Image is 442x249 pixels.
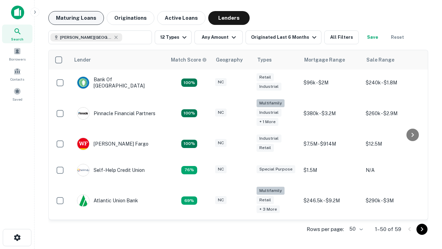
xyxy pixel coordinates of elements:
span: Saved [12,96,22,102]
div: Multifamily [257,187,285,195]
h6: Match Score [171,56,205,64]
img: picture [77,108,89,119]
div: 50 [347,224,364,234]
td: $96k - $2M [300,70,362,96]
button: All Filters [324,30,359,44]
div: [PERSON_NAME] Fargo [77,138,148,150]
button: Any Amount [194,30,243,44]
div: Originated Last 6 Months [251,33,318,41]
div: Industrial [257,83,281,91]
th: Types [253,50,300,70]
div: Matching Properties: 10, hasApolloMatch: undefined [181,196,197,205]
div: NC [215,165,227,173]
td: $260k - $2.9M [362,96,424,131]
div: NC [215,78,227,86]
th: Sale Range [362,50,424,70]
a: Contacts [2,65,32,83]
td: $12.5M [362,131,424,157]
img: picture [77,138,89,150]
div: + 1 more [257,118,278,126]
div: Self-help Credit Union [77,164,145,176]
td: $246.5k - $9.2M [300,183,362,218]
th: Capitalize uses an advanced AI algorithm to match your search with the best lender. The match sco... [167,50,212,70]
span: [PERSON_NAME][GEOGRAPHIC_DATA], [GEOGRAPHIC_DATA] [60,34,112,40]
div: NC [215,139,227,147]
div: Retail [257,196,274,204]
span: Contacts [10,76,24,82]
div: Mortgage Range [304,56,345,64]
div: + 3 more [257,205,280,213]
div: Matching Properties: 15, hasApolloMatch: undefined [181,140,197,148]
img: picture [77,77,89,89]
div: Bank Of [GEOGRAPHIC_DATA] [77,76,160,89]
td: N/A [362,157,424,183]
td: $290k - $3M [362,183,424,218]
th: Geography [212,50,253,70]
td: $1.5M [300,157,362,183]
button: Reset [386,30,409,44]
div: Industrial [257,109,281,117]
button: Go to next page [416,224,427,235]
div: Atlantic Union Bank [77,194,138,207]
th: Lender [70,50,167,70]
a: Saved [2,85,32,103]
div: Retail [257,144,274,152]
a: Borrowers [2,45,32,63]
div: NC [215,196,227,204]
button: 12 Types [155,30,192,44]
button: Maturing Loans [48,11,104,25]
a: Search [2,25,32,43]
th: Mortgage Range [300,50,362,70]
iframe: Chat Widget [407,194,442,227]
div: Capitalize uses an advanced AI algorithm to match your search with the best lender. The match sco... [171,56,207,64]
span: Borrowers [9,56,26,62]
div: Sale Range [366,56,394,64]
p: Rows per page: [307,225,344,233]
div: Geography [216,56,243,64]
button: Lenders [208,11,250,25]
div: Pinnacle Financial Partners [77,107,155,120]
img: picture [77,164,89,176]
button: Active Loans [157,11,205,25]
p: 1–50 of 59 [375,225,401,233]
button: Save your search to get updates of matches that match your search criteria. [362,30,384,44]
button: Originated Last 6 Months [246,30,321,44]
div: NC [215,109,227,117]
button: Originations [107,11,154,25]
div: Types [257,56,272,64]
img: capitalize-icon.png [11,6,24,19]
span: Search [11,36,23,42]
td: $380k - $3.2M [300,96,362,131]
td: $240k - $1.8M [362,70,424,96]
div: Matching Properties: 11, hasApolloMatch: undefined [181,166,197,174]
div: Industrial [257,135,281,142]
div: Matching Properties: 26, hasApolloMatch: undefined [181,109,197,118]
div: Multifamily [257,99,285,107]
img: picture [77,195,89,206]
div: Retail [257,73,274,81]
div: Special Purpose [257,165,295,173]
div: Matching Properties: 15, hasApolloMatch: undefined [181,79,197,87]
td: $7.5M - $914M [300,131,362,157]
div: Lender [74,56,91,64]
